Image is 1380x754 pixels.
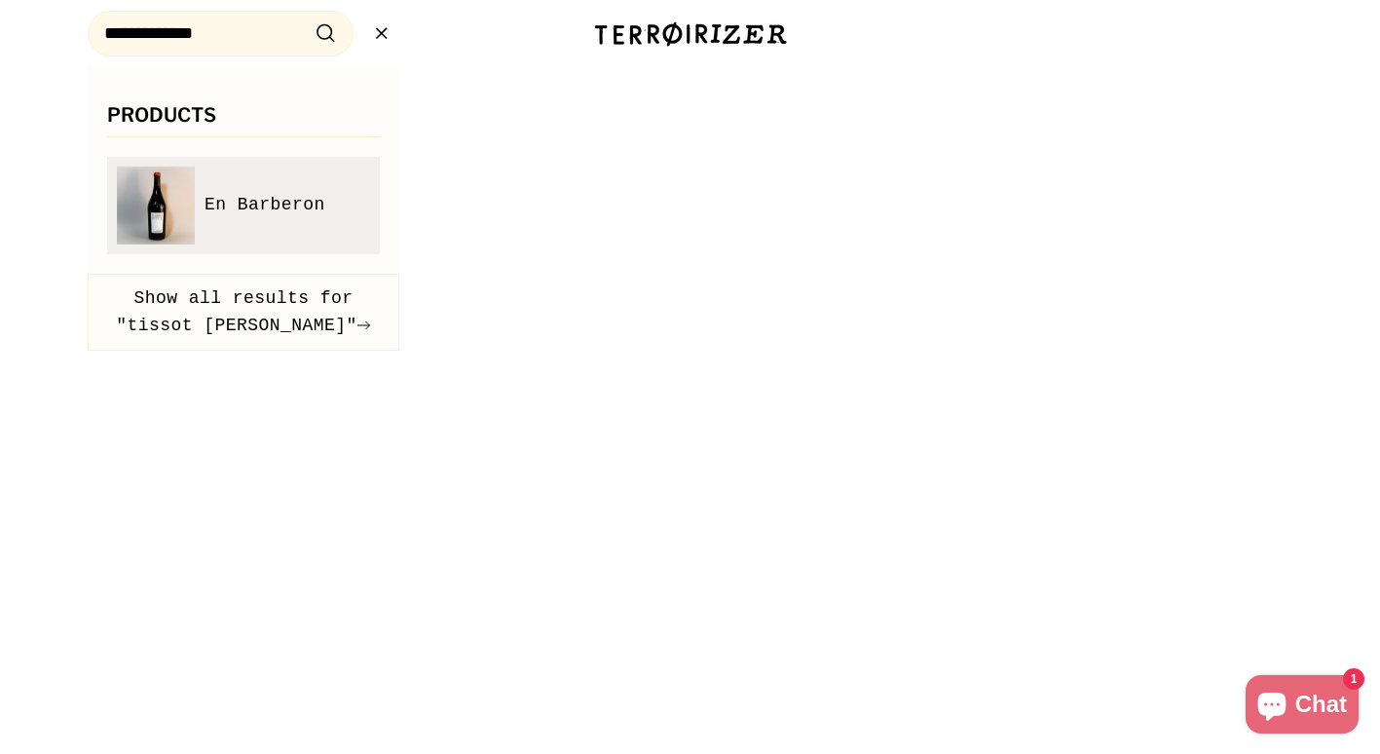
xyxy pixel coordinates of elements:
a: En Barberon En Barberon [117,167,370,245]
img: En Barberon [117,167,195,245]
button: Show all results for "tissot [PERSON_NAME]" [88,274,399,352]
span: En Barberon [205,191,325,219]
inbox-online-store-chat: Shopify online store chat [1240,675,1364,738]
h3: Products [107,105,380,137]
